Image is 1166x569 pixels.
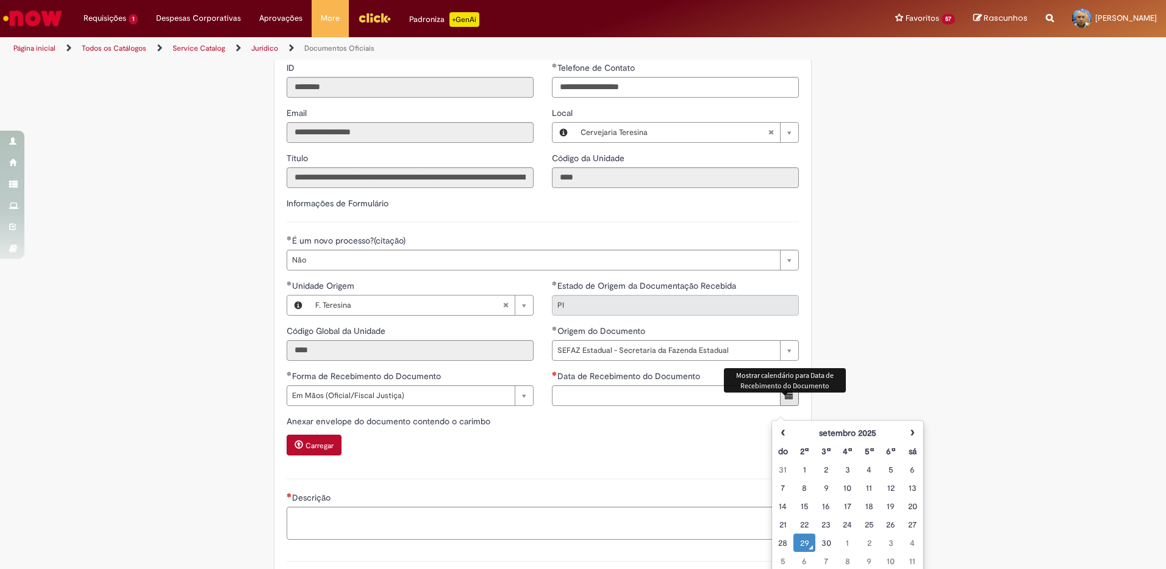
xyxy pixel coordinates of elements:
[762,123,780,142] abbr: Limpar campo Local
[287,325,388,336] span: Somente leitura - Código Global da Unidade
[793,424,901,442] th: setembro 2025. Alternar mês
[496,295,515,315] abbr: Limpar campo Unidade Origem
[552,326,557,331] span: Obrigatório Preenchido
[552,107,575,118] span: Local
[287,107,309,119] label: Somente leitura - Email
[775,482,790,494] div: 07 September 2025 Sunday
[973,13,1028,24] a: Rascunhos
[292,235,408,246] span: É um novo processo?(citação)
[815,442,837,460] th: Terça-feira
[292,492,333,503] span: Descrição
[82,43,146,53] a: Todos os Catálogos
[905,500,920,512] div: 20 September 2025 Saturday
[883,500,898,512] div: 19 September 2025 Friday
[902,424,923,442] th: Próximo mês
[905,537,920,549] div: 04 October 2025 Saturday
[251,43,278,53] a: Jurídico
[287,122,534,143] input: Email
[287,198,388,209] label: Informações de Formulário
[287,152,310,164] label: Somente leitura - Título
[292,371,443,382] span: Forma de Recebimento do Documento
[321,12,340,24] span: More
[818,463,834,476] div: 02 September 2025 Tuesday
[775,463,790,476] div: 31 August 2025 Sunday
[557,62,637,73] span: Telefone de Contato
[840,555,855,567] div: 08 October 2025 Wednesday
[287,340,534,361] input: Código Global da Unidade
[552,77,799,98] input: Telefone de Contato
[306,441,334,451] small: Carregar
[772,424,793,442] th: Mês anterior
[574,123,798,142] a: Cervejaria TeresinaLimpar campo Local
[259,12,302,24] span: Aprovações
[292,280,357,291] span: Unidade Origem
[292,250,774,270] span: Não
[129,14,138,24] span: 1
[156,12,241,24] span: Despesas Corporativas
[724,368,846,393] div: Mostrar calendário para Data de Recebimento do Documento
[552,371,557,376] span: Necessários
[409,12,479,27] div: Padroniza
[552,281,557,286] span: Obrigatório Preenchido
[557,280,739,291] span: Somente leitura - Estado de Origem da Documentação Recebida
[304,43,374,53] a: Documentos Oficiais
[883,537,898,549] div: 03 October 2025 Friday
[775,500,790,512] div: 14 September 2025 Sunday
[173,43,225,53] a: Service Catalog
[840,537,855,549] div: 01 October 2025 Wednesday
[287,507,799,540] textarea: Descrição
[796,537,812,549] div: O seletor de data foi aberto.29 September 2025 Monday
[862,463,877,476] div: 04 September 2025 Thursday
[287,416,493,427] span: Anexar envelope do documento contendo o carimbo
[287,62,297,73] span: Somente leitura - ID
[1,6,64,31] img: ServiceNow
[287,281,292,286] span: Obrigatório Preenchido
[883,518,898,531] div: 26 September 2025 Friday
[287,325,388,337] label: Somente leitura - Código Global da Unidade
[775,518,790,531] div: 21 September 2025 Sunday
[837,442,858,460] th: Quarta-feira
[862,537,877,549] div: 02 October 2025 Thursday
[287,62,297,74] label: Somente leitura - ID
[905,518,920,531] div: 27 September 2025 Saturday
[840,463,855,476] div: 03 September 2025 Wednesday
[13,43,55,53] a: Página inicial
[796,500,812,512] div: 15 September 2025 Monday
[818,518,834,531] div: 23 September 2025 Tuesday
[9,37,768,60] ul: Trilhas de página
[287,236,292,241] span: Obrigatório Preenchido
[793,442,815,460] th: Segunda-feira
[315,295,503,315] span: F. Teresina
[796,518,812,531] div: 22 September 2025 Monday
[772,442,793,460] th: Domingo
[287,107,309,118] span: Somente leitura - Email
[552,63,557,68] span: Obrigatório Preenchido
[287,371,292,376] span: Obrigatório Preenchido
[557,325,648,336] span: Origem do Documento
[557,295,774,315] span: PI
[775,555,790,567] div: 05 October 2025 Sunday
[840,500,855,512] div: 17 September 2025 Wednesday
[287,77,534,98] input: ID
[287,295,309,315] button: Unidade Origem, Visualizar este registro F. Teresina
[818,537,834,549] div: 30 September 2025 Tuesday
[287,435,342,455] button: Carregar anexo de Anexar envelope do documento contendo o carimbo
[287,167,534,188] input: Título
[552,152,627,164] label: Somente leitura - Código da Unidade
[862,500,877,512] div: 18 September 2025 Thursday
[358,9,391,27] img: click_logo_yellow_360x200.png
[796,482,812,494] div: 08 September 2025 Monday
[906,12,939,24] span: Favoritos
[840,482,855,494] div: 10 September 2025 Wednesday
[292,386,509,405] span: Em Mãos (Oficial/Fiscal Justiça)
[862,555,877,567] div: 09 October 2025 Thursday
[557,341,774,360] span: SEFAZ Estadual - Secretaria da Fazenda Estadual
[818,482,834,494] div: 09 September 2025 Tuesday
[775,537,790,549] div: 28 September 2025 Sunday
[557,371,703,382] span: Data de Recebimento do Documento
[984,12,1028,24] span: Rascunhos
[818,555,834,567] div: 07 October 2025 Tuesday
[883,463,898,476] div: 05 September 2025 Friday
[581,123,768,142] span: Cervejaria Teresina
[905,463,920,476] div: 06 September 2025 Saturday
